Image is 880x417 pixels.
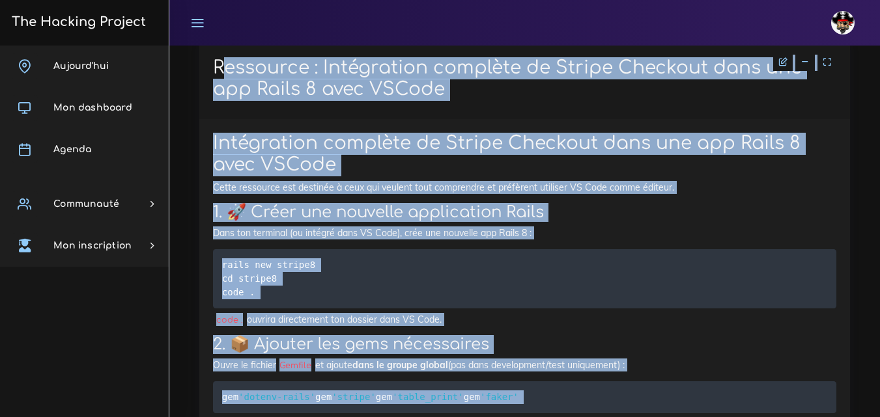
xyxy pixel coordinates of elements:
[213,181,836,194] p: Cette ressource est destinée à ceux qui veulent tout comprendre et préfèrent utiliser VS Code com...
[222,258,315,299] code: rails new stripe8 cd stripe8 code .
[53,199,119,209] span: Communauté
[831,11,855,34] img: avatar
[332,392,375,402] span: 'stripe'
[352,359,448,371] strong: dans le groupe global
[213,203,836,222] h2: 1. 🚀 Créer une nouvelle application Rails
[213,314,247,327] code: code .
[392,392,464,402] span: 'table_print'
[8,15,146,29] h3: The Hacking Project
[213,358,836,371] p: Ouvre le fichier et ajoute (pas dans development/test uniquement) :
[222,390,522,404] code: gem gem gem gem
[53,61,109,71] span: Aujourd'hui
[238,392,315,402] span: 'dotenv-rails'
[213,57,836,101] h1: Ressource : Intégration complète de Stripe Checkout dans une app Rails 8 avec VSCode
[53,144,91,154] span: Agenda
[276,359,315,372] code: Gemfile
[213,226,836,239] p: Dans ton terminal (ou intégré dans VS Code), crée une nouvelle app Rails 8 :
[213,313,836,326] p: ouvrira directement ton dossier dans VS Code.
[213,133,836,176] h1: Intégration complète de Stripe Checkout dans une app Rails 8 avec VSCode
[53,241,132,250] span: Mon inscription
[480,392,518,402] span: 'faker'
[53,103,132,113] span: Mon dashboard
[213,335,836,354] h2: 2. 📦 Ajouter les gems nécessaires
